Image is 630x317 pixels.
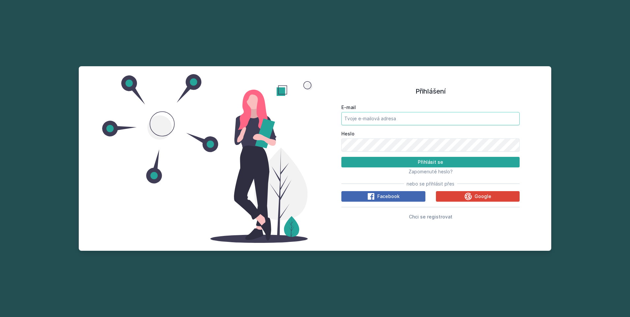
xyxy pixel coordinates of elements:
[341,157,520,167] button: Přihlásit se
[436,191,520,202] button: Google
[474,193,491,200] span: Google
[409,169,453,174] span: Zapomenuté heslo?
[341,191,425,202] button: Facebook
[407,181,454,187] span: nebo se přihlásit přes
[377,193,400,200] span: Facebook
[341,130,520,137] label: Heslo
[341,86,520,96] h1: Přihlášení
[409,213,452,220] button: Chci se registrovat
[341,104,520,111] label: E-mail
[409,214,452,219] span: Chci se registrovat
[341,112,520,125] input: Tvoje e-mailová adresa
